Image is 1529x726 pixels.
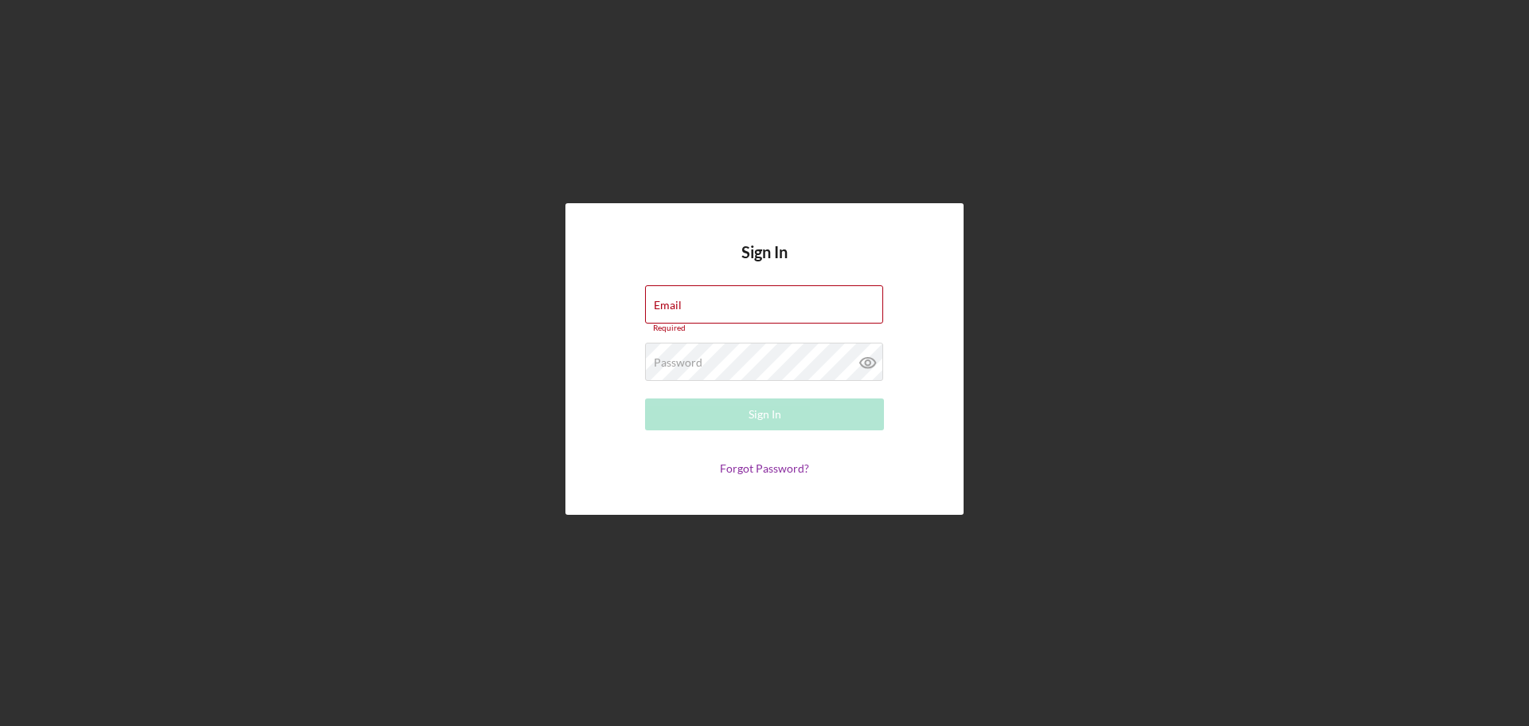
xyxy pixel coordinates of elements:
button: Sign In [645,398,884,430]
div: Required [645,324,884,333]
a: Forgot Password? [720,461,809,475]
label: Password [654,356,702,369]
label: Email [654,299,682,312]
div: Sign In [749,398,781,430]
h4: Sign In [741,243,788,285]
